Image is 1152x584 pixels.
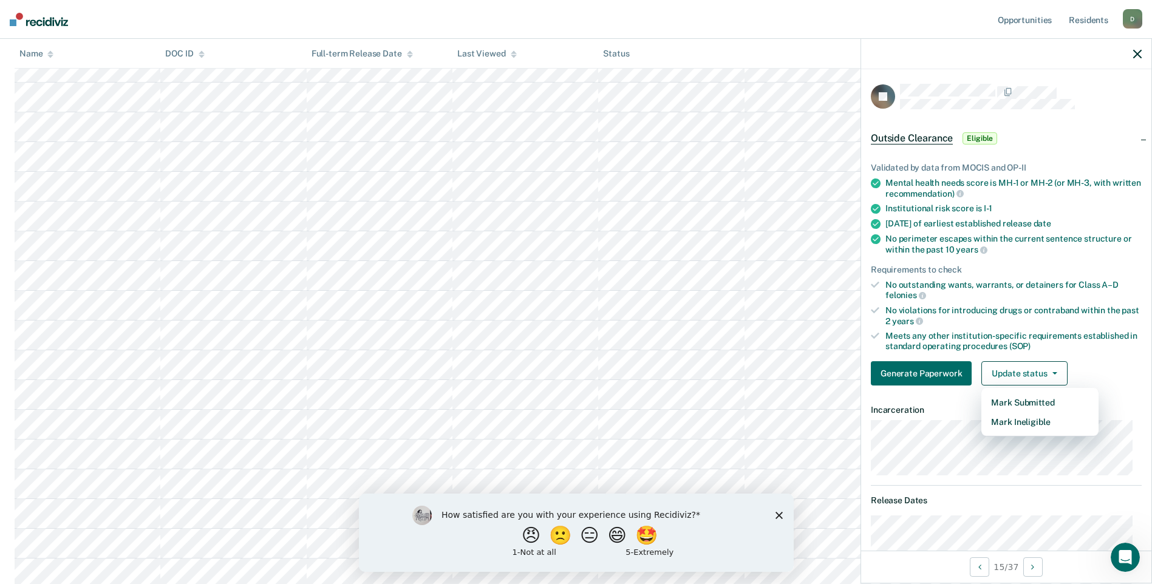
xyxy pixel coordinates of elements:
button: Update status [981,361,1067,385]
div: No outstanding wants, warrants, or detainers for Class A–D [885,280,1142,300]
button: Mark Ineligible [981,412,1099,432]
button: Previous Opportunity [970,557,989,577]
div: Name [19,49,53,59]
button: Next Opportunity [1023,557,1043,577]
iframe: Survey by Kim from Recidiviz [359,494,794,572]
dt: Release Dates [871,495,1142,506]
div: 15 / 37 [861,551,1151,583]
span: years [892,316,923,326]
div: [DATE] of earliest established release [885,219,1142,229]
button: Generate Paperwork [871,361,972,385]
div: Institutional risk score is [885,203,1142,214]
img: Recidiviz [10,13,68,26]
div: Validated by data from MOCIS and OP-II [871,163,1142,173]
div: No violations for introducing drugs or contraband within the past 2 [885,305,1142,326]
span: Eligible [963,132,997,144]
div: Requirements to check [871,265,1142,275]
div: Full-term Release Date [312,49,413,59]
span: date [1034,219,1051,228]
iframe: Intercom live chat [1111,543,1140,572]
div: Meets any other institution-specific requirements established in standard operating procedures [885,331,1142,351]
span: I-1 [984,203,992,213]
span: felonies [885,290,926,300]
span: (SOP) [1009,341,1031,351]
dt: Incarceration [871,405,1142,415]
span: Outside Clearance [871,132,953,144]
button: Mark Submitted [981,393,1099,412]
div: DOC ID [165,49,204,59]
span: recommendation) [885,189,964,199]
div: No perimeter escapes within the current sentence structure or within the past 10 [885,234,1142,254]
div: Mental health needs score is MH-1 or MH-2 (or MH-3, with written [885,178,1142,199]
span: years [956,245,987,254]
div: Outside ClearanceEligible [861,119,1151,158]
div: Last Viewed [457,49,516,59]
div: Status [603,49,629,59]
div: D [1123,9,1142,29]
